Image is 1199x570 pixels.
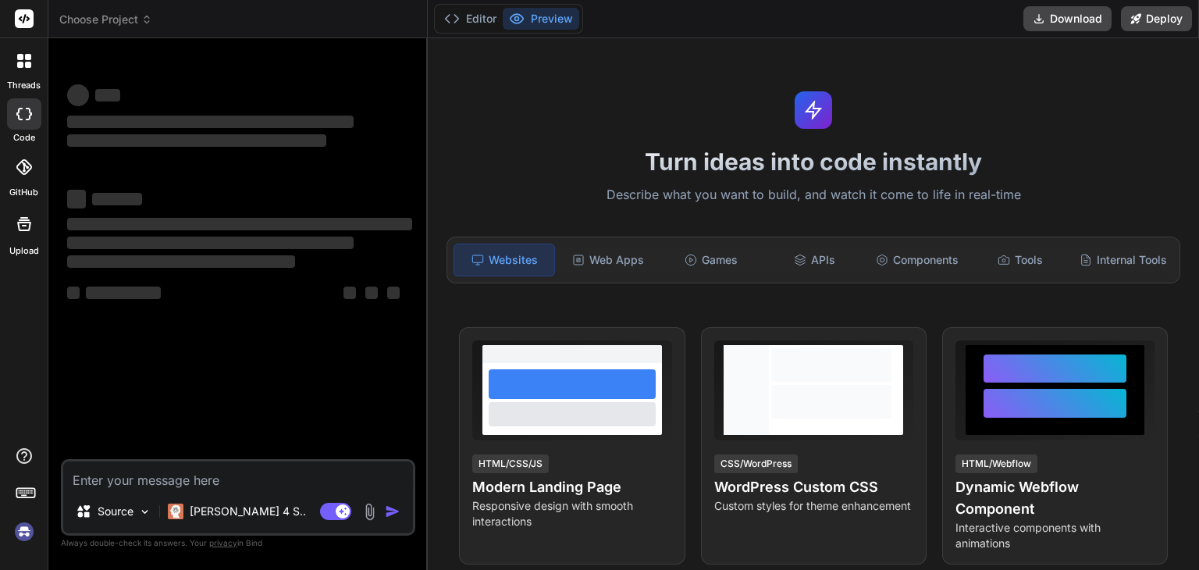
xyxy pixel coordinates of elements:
p: Describe what you want to build, and watch it come to life in real-time [437,185,1190,205]
label: code [13,131,35,144]
span: ‌ [343,287,356,299]
span: ‌ [67,134,326,147]
span: ‌ [67,116,354,128]
label: threads [7,79,41,92]
p: Always double-check its answers. Your in Bind [61,536,415,550]
p: Responsive design with smooth interactions [472,498,671,529]
p: [PERSON_NAME] 4 S.. [190,504,306,519]
span: ‌ [387,287,400,299]
span: ‌ [67,218,412,230]
span: ‌ [95,89,120,102]
button: Editor [438,8,503,30]
div: Tools [970,244,1070,276]
span: ‌ [67,190,86,208]
span: ‌ [67,287,80,299]
img: Claude 4 Sonnet [168,504,183,519]
button: Preview [503,8,579,30]
div: Web Apps [558,244,658,276]
img: signin [11,518,37,545]
span: privacy [209,538,237,547]
img: Pick Models [138,505,151,518]
div: Components [867,244,967,276]
span: ‌ [86,287,161,299]
h4: WordPress Custom CSS [714,476,913,498]
label: Upload [9,244,39,258]
span: ‌ [92,193,142,205]
h1: Turn ideas into code instantly [437,148,1190,176]
div: Websites [454,244,555,276]
div: Internal Tools [1073,244,1173,276]
div: HTML/Webflow [955,454,1037,473]
button: Download [1023,6,1112,31]
label: GitHub [9,186,38,199]
span: ‌ [365,287,378,299]
button: Deploy [1121,6,1192,31]
p: Custom styles for theme enhancement [714,498,913,514]
img: icon [385,504,400,519]
div: APIs [764,244,864,276]
div: HTML/CSS/JS [472,454,549,473]
span: ‌ [67,237,354,249]
div: CSS/WordPress [714,454,798,473]
div: Games [661,244,761,276]
span: ‌ [67,255,295,268]
h4: Dynamic Webflow Component [955,476,1155,520]
img: attachment [361,503,379,521]
span: Choose Project [59,12,152,27]
h4: Modern Landing Page [472,476,671,498]
p: Interactive components with animations [955,520,1155,551]
span: ‌ [67,84,89,106]
p: Source [98,504,133,519]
